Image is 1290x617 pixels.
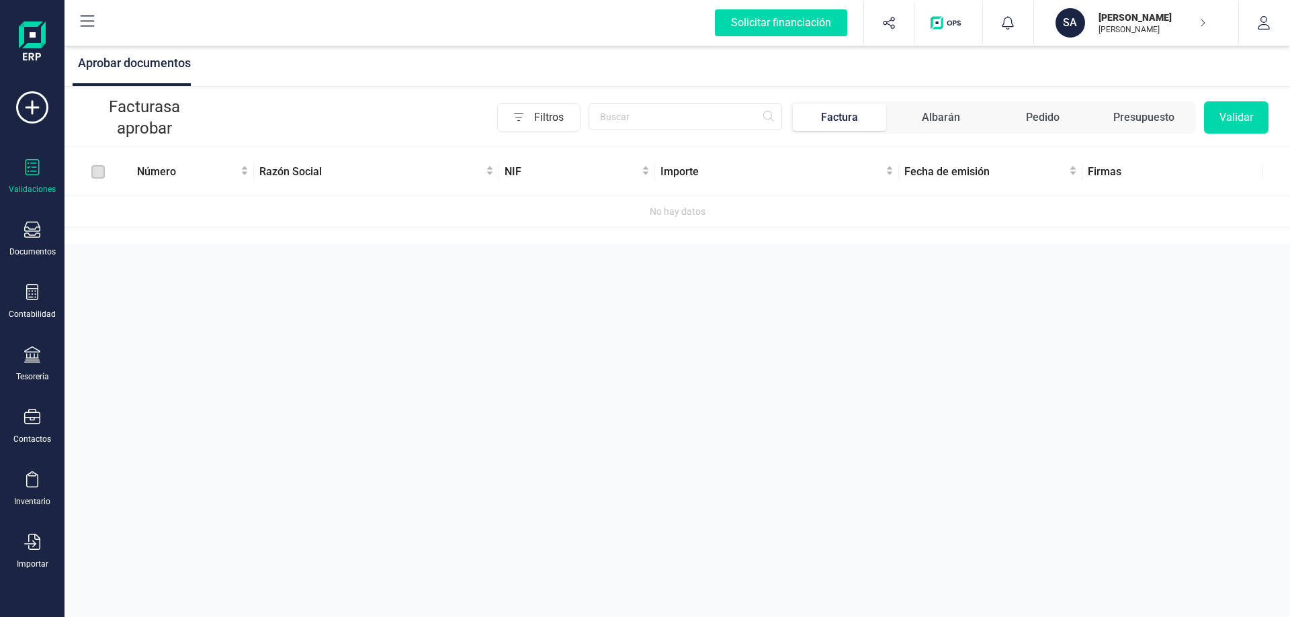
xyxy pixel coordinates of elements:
[589,103,782,130] input: Buscar
[660,164,882,180] span: Importe
[1026,109,1060,126] div: Pedido
[534,104,580,131] span: Filtros
[13,434,51,444] div: Contactos
[931,16,966,30] img: Logo de OPS
[70,204,1285,219] div: No hay datos
[1099,24,1206,35] p: [PERSON_NAME]
[78,56,191,70] span: Aprobar documentos
[715,9,847,36] div: Solicitar financiación
[821,109,858,126] div: Factura
[922,109,960,126] div: Albarán
[137,164,238,180] span: Número
[9,246,56,257] div: Documentos
[9,184,56,195] div: Validaciones
[14,496,50,507] div: Inventario
[505,164,639,180] span: NIF
[1050,1,1222,44] button: SA[PERSON_NAME][PERSON_NAME]
[1113,109,1174,126] div: Presupuesto
[1082,148,1263,196] th: Firmas
[16,371,49,382] div: Tesorería
[86,96,203,139] p: Facturas a aprobar
[1204,101,1268,134] button: Validar
[1056,8,1085,38] div: SA
[497,103,580,132] button: Filtros
[17,559,48,569] div: Importar
[19,21,46,64] img: Logo Finanedi
[9,309,56,320] div: Contabilidad
[922,1,974,44] button: Logo de OPS
[904,164,1067,180] span: Fecha de emisión
[259,164,483,180] span: Razón Social
[1099,11,1206,24] p: [PERSON_NAME]
[699,1,863,44] button: Solicitar financiación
